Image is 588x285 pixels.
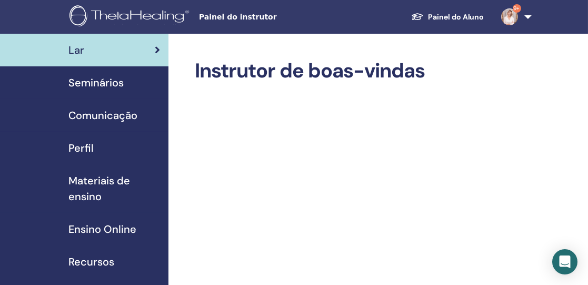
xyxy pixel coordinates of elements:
[403,7,493,27] a: Painel do Aluno
[199,12,357,23] span: Painel do instrutor
[68,75,124,91] span: Seminários
[501,8,518,25] img: default.jpg
[68,221,136,237] span: Ensino Online
[69,5,193,29] img: logo.png
[68,42,84,58] span: Lar
[68,140,94,156] span: Perfil
[68,173,160,204] span: Materiais de ensino
[552,249,577,274] div: Open Intercom Messenger
[68,107,137,123] span: Comunicação
[195,59,547,83] h2: Instrutor de boas-vindas
[513,4,521,13] span: 9+
[411,12,424,21] img: graduation-cap-white.svg
[68,254,114,270] span: Recursos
